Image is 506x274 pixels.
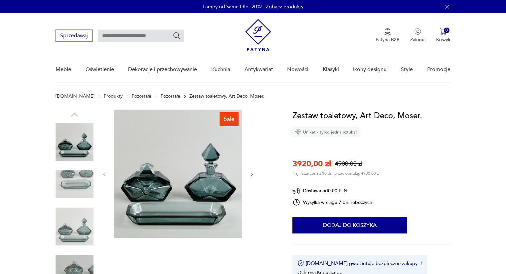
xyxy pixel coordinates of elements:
p: Zaloguj [410,37,425,43]
div: Dostawa od 0,00 PLN [292,187,372,195]
img: Ikona dostawy [292,187,300,195]
a: Style [401,57,413,82]
div: 0 [444,28,449,33]
a: Klasyki [323,57,339,82]
img: Zdjęcie produktu Zestaw toaletowy, Art Deco, Moser. [56,123,93,161]
a: Kuchnia [211,57,230,82]
button: Zaloguj [410,28,425,43]
a: Nowości [287,57,308,82]
h1: Zestaw toaletowy, Art Deco, Moser. [292,110,422,122]
img: Ikona strzałki w prawo [421,262,422,265]
a: Oświetlenie [85,57,114,82]
a: Produkty [104,94,123,99]
img: Zdjęcie produktu Zestaw toaletowy, Art Deco, Moser. [114,110,242,238]
p: Zestaw toaletowy, Art Deco, Moser. [189,94,264,99]
p: Koszyk [436,37,450,43]
a: Dekoracje i przechowywanie [128,57,197,82]
p: Najniższa cena z 30 dni przed obniżką: 4900,00 zł [292,171,380,176]
button: Patyna B2B [376,28,400,43]
img: Patyna - sklep z meblami i dekoracjami vintage [245,19,271,51]
img: Ikona diamentu [295,129,301,135]
img: Zdjęcie produktu Zestaw toaletowy, Art Deco, Moser. [56,165,93,203]
p: 4900,00 zł [335,160,362,168]
img: Ikona medalu [384,28,391,36]
p: Patyna B2B [376,37,400,43]
a: Ikona medaluPatyna B2B [376,28,400,43]
a: Pozostałe [161,94,180,99]
a: Meble [56,57,71,82]
a: Antykwariat [245,57,273,82]
a: Promocje [427,57,450,82]
button: Dodaj do koszyka [292,217,407,233]
p: 3920,00 zł [292,158,331,169]
div: Unikat - tylko jedna sztuka! [292,127,360,137]
button: Szukaj [173,32,181,40]
a: Ikony designu [353,57,387,82]
button: Sprzedawaj [56,30,92,42]
button: [DOMAIN_NAME] gwarantuje bezpieczne zakupy [297,260,422,267]
img: Ikona koszyka [440,28,446,35]
img: Ikona certyfikatu [297,260,304,267]
div: Wysyłka w ciągu 7 dni roboczych [292,198,372,206]
a: Zobacz produkty [266,3,303,10]
a: [DOMAIN_NAME] [56,94,94,99]
button: 0Koszyk [436,28,450,43]
p: Lampy od Same Old -20%! [203,3,262,10]
div: Sale [220,112,239,126]
a: Sprzedawaj [56,34,92,39]
img: Zdjęcie produktu Zestaw toaletowy, Art Deco, Moser. [56,208,93,245]
a: Pozostałe [132,94,151,99]
img: Ikonka użytkownika [415,28,421,35]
